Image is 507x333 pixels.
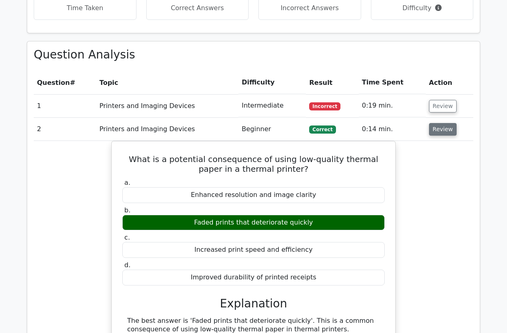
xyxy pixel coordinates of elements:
[122,270,385,285] div: Improved durability of printed receipts
[238,118,306,141] td: Beginner
[122,187,385,203] div: Enhanced resolution and image clarity
[309,102,340,110] span: Incorrect
[41,3,130,13] p: Time Taken
[124,261,130,269] span: d.
[378,3,467,13] p: Difficulty
[309,125,336,134] span: Correct
[238,94,306,117] td: Intermediate
[124,179,130,186] span: a.
[306,71,358,94] th: Result
[426,71,473,94] th: Action
[238,71,306,94] th: Difficulty
[34,94,96,117] td: 1
[122,215,385,231] div: Faded prints that deteriorate quickly
[96,118,238,141] td: Printers and Imaging Devices
[359,118,426,141] td: 0:14 min.
[34,118,96,141] td: 2
[34,71,96,94] th: #
[124,234,130,241] span: c.
[34,48,473,62] h3: Question Analysis
[96,71,238,94] th: Topic
[153,3,242,13] p: Correct Answers
[121,154,386,174] h5: What is a potential consequence of using low-quality thermal paper in a thermal printer?
[124,206,130,214] span: b.
[122,242,385,258] div: Increased print speed and efficiency
[96,94,238,117] td: Printers and Imaging Devices
[359,94,426,117] td: 0:19 min.
[265,3,354,13] p: Incorrect Answers
[429,123,457,136] button: Review
[429,100,457,112] button: Review
[37,79,70,86] span: Question
[359,71,426,94] th: Time Spent
[127,297,380,311] h3: Explanation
